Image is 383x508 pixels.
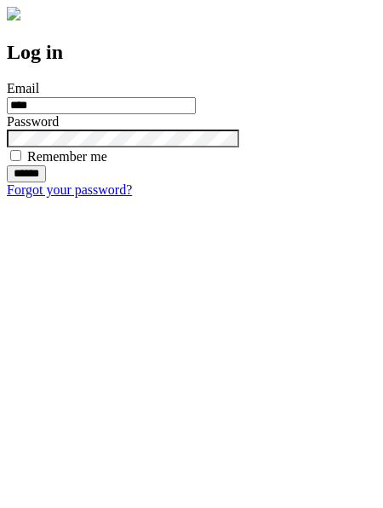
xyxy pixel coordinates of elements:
label: Password [7,114,59,129]
h2: Log in [7,41,376,64]
a: Forgot your password? [7,182,132,197]
label: Remember me [27,149,107,164]
img: logo-4e3dc11c47720685a147b03b5a06dd966a58ff35d612b21f08c02c0306f2b779.png [7,7,20,20]
label: Email [7,81,39,95]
